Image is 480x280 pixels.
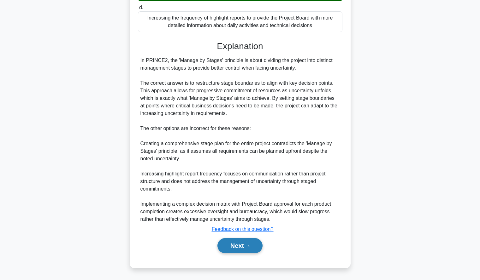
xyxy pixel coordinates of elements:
div: Increasing the frequency of highlight reports to provide the Project Board with more detailed inf... [138,11,342,32]
div: In PRINCE2, the 'Manage by Stages' principle is about dividing the project into distinct manageme... [140,57,340,223]
button: Next [217,238,263,253]
a: Feedback on this question? [212,226,274,232]
h3: Explanation [142,41,339,52]
span: d. [139,5,143,10]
